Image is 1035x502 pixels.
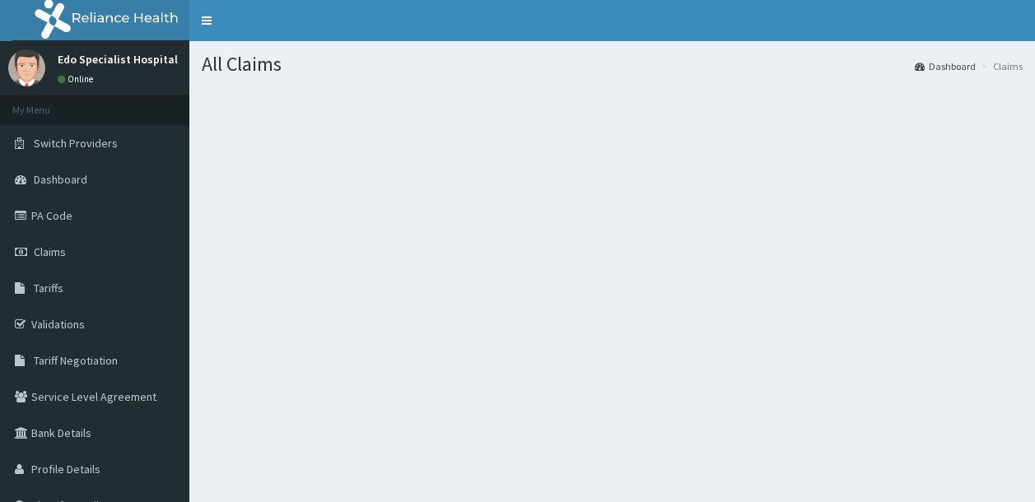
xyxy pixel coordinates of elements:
[34,136,118,151] span: Switch Providers
[8,49,45,86] img: User Image
[58,53,178,65] p: Edo Specialist Hospital
[34,244,66,259] span: Claims
[34,172,87,187] span: Dashboard
[915,59,976,73] a: Dashboard
[58,73,97,85] a: Online
[34,281,63,295] span: Tariffs
[202,53,1023,75] h1: All Claims
[977,59,1023,73] li: Claims
[34,353,118,368] span: Tariff Negotiation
